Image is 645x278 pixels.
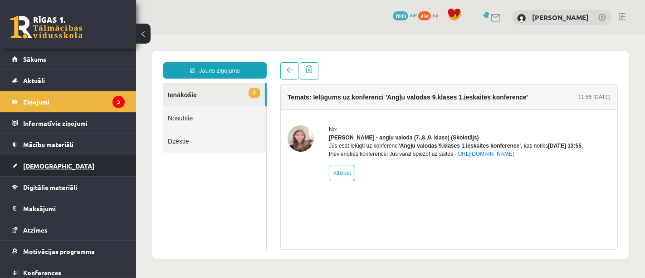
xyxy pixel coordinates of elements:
span: 234 [418,11,431,20]
a: Atzīmes [12,219,125,240]
span: 2 [112,53,124,63]
a: Jauns ziņojums [27,27,131,44]
span: [DEMOGRAPHIC_DATA] [23,162,94,170]
a: [PERSON_NAME] [532,13,589,22]
h4: Temats: Ielūgums uz konferenci 'Angļu valodas 9.klases 1.ieskaites konference' [151,59,392,66]
span: 7033 [393,11,408,20]
span: Konferences [23,268,61,277]
b: [DATE] 13:55 [412,108,445,114]
div: Jūs esat ielūgti uz konferenci , kas notiks . Pievienoties konferencei Jūs varat spiežot uz saites - [193,107,474,123]
a: Ziņojumi3 [12,91,125,112]
a: Sākums [12,49,125,69]
a: 2Ienākošie [27,48,129,71]
a: 234 xp [418,11,443,19]
a: Rīgas 1. Tālmācības vidusskola [10,16,83,39]
legend: Informatīvie ziņojumi [23,113,125,134]
a: Maksājumi [12,198,125,219]
i: 3 [112,96,125,108]
a: Motivācijas programma [12,241,125,262]
div: No: [193,90,474,99]
a: Atbildēt [193,130,219,146]
span: Aktuāli [23,76,45,84]
legend: Ziņojumi [23,91,125,112]
a: Nosūtītie [27,71,130,94]
img: Kristīna Vološina [517,14,526,23]
a: Informatīvie ziņojumi [12,113,125,134]
a: Digitālie materiāli [12,177,125,198]
a: [URL][DOMAIN_NAME] [320,116,378,122]
a: [DEMOGRAPHIC_DATA] [12,155,125,176]
a: Mācību materiāli [12,134,125,155]
legend: Maksājumi [23,198,125,219]
a: Aktuāli [12,70,125,91]
div: 11:55 [DATE] [442,58,474,66]
span: Mācību materiāli [23,140,73,149]
span: Atzīmes [23,226,48,234]
span: Sākums [23,55,46,63]
strong: [PERSON_NAME] - angļu valoda (7.,8.,9. klase) (Skolotājs) [193,99,343,106]
span: Digitālie materiāli [23,183,77,191]
span: Motivācijas programma [23,247,95,255]
img: Laila Priedīte-Dimiņa - angļu valoda (7.,8.,9. klase) [151,90,178,117]
a: Dzēstie [27,94,130,118]
a: 7033 mP [393,11,417,19]
span: xp [432,11,438,19]
span: mP [410,11,417,19]
b: 'Angļu valodas 9.klases 1.ieskaites konference' [263,108,385,114]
